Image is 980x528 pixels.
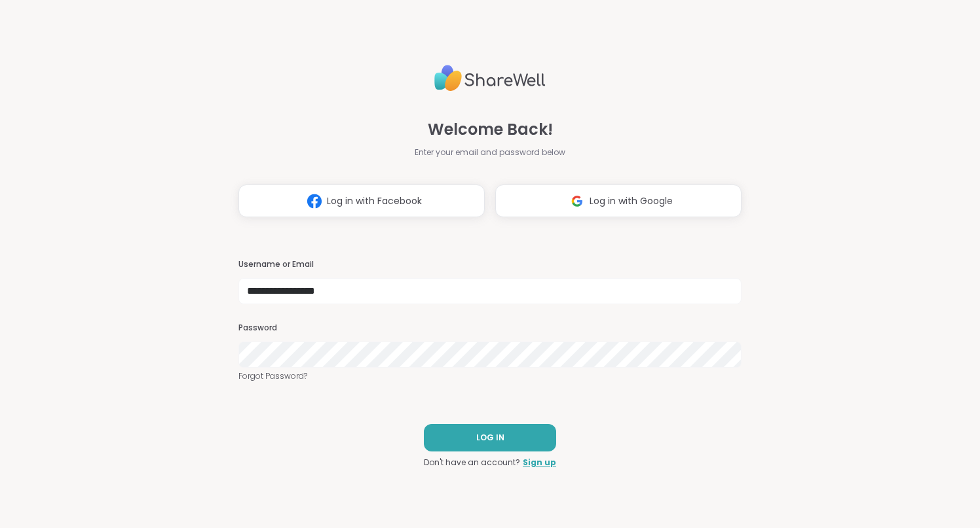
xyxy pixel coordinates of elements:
a: Sign up [523,457,556,468]
span: Log in with Google [590,194,673,208]
img: ShareWell Logo [434,60,546,97]
img: ShareWell Logomark [302,189,327,213]
h3: Password [238,323,742,334]
a: Forgot Password? [238,370,742,382]
span: Enter your email and password below [415,147,565,158]
span: Log in with Facebook [327,194,422,208]
button: Log in with Facebook [238,185,485,217]
span: Welcome Back! [428,118,553,141]
h3: Username or Email [238,259,742,270]
span: Don't have an account? [424,457,520,468]
button: LOG IN [424,424,556,451]
img: ShareWell Logomark [565,189,590,213]
span: LOG IN [476,432,504,444]
button: Log in with Google [495,185,742,217]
